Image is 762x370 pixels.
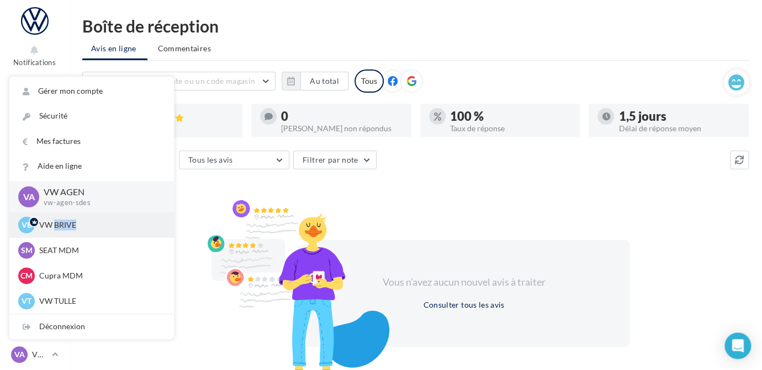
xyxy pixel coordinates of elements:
[618,110,740,122] div: 1,5 jours
[44,186,156,199] p: VW AGEN
[44,198,156,208] p: vw-agen-sdes
[450,110,571,122] div: 100 %
[618,125,740,132] div: Délai de réponse moyen
[419,298,509,312] button: Consulter tous les avis
[354,69,384,93] div: Tous
[82,18,749,34] div: Boîte de réception
[724,333,751,359] div: Open Intercom Messenger
[369,275,559,289] div: Vous n'avez aucun nouvel avis à traiter
[9,42,60,69] button: Notifications
[282,72,348,90] button: Au total
[39,245,161,256] p: SEAT MDM
[179,151,289,169] button: Tous les avis
[9,314,174,339] div: Déconnexion
[82,72,276,90] button: Choisir un point de vente ou un code magasin
[13,58,56,67] span: Notifications
[9,104,174,128] a: Sécurité
[32,349,47,360] p: VW AGEN
[39,296,161,307] p: VW TULLE
[22,296,31,307] span: VT
[23,190,35,203] span: VA
[281,110,403,122] div: 0
[300,72,348,90] button: Au total
[281,125,403,132] div: [PERSON_NAME] non répondus
[188,155,233,164] span: Tous les avis
[9,344,60,365] a: VA VW AGEN
[158,43,211,54] span: Commentaires
[20,270,33,281] span: CM
[22,219,32,230] span: VB
[9,79,174,104] a: Gérer mon compte
[9,129,174,154] a: Mes factures
[21,245,33,256] span: SM
[39,270,161,281] p: Cupra MDM
[450,125,571,132] div: Taux de réponse
[9,154,174,179] a: Aide en ligne
[293,151,377,169] button: Filtrer par note
[14,349,25,360] span: VA
[9,73,60,100] a: Opérations
[39,219,161,230] p: VW BRIVE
